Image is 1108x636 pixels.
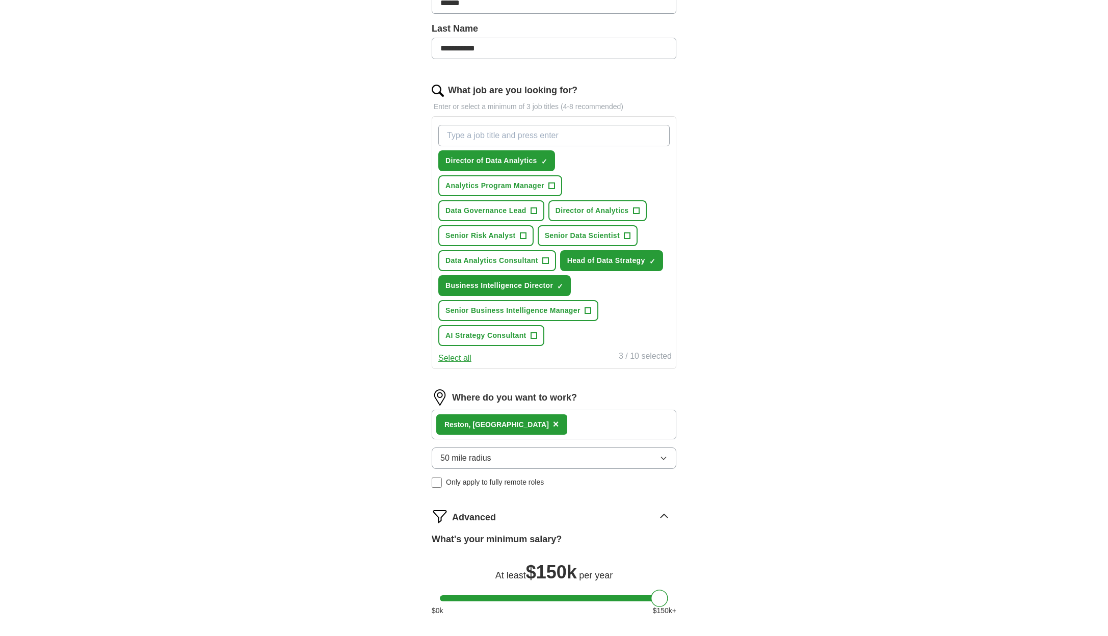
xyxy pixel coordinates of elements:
button: Senior Data Scientist [538,225,638,246]
label: What's your minimum salary? [432,533,562,546]
strong: Reston [444,420,468,429]
button: Data Analytics Consultant [438,250,556,271]
span: Senior Risk Analyst [445,230,516,241]
span: Business Intelligence Director [445,280,553,291]
button: × [553,417,559,432]
span: $ 150 k+ [653,605,676,616]
span: Analytics Program Manager [445,180,544,191]
span: Data Analytics Consultant [445,255,538,266]
img: filter [432,508,448,524]
span: ✓ [557,282,563,290]
span: Advanced [452,511,496,524]
span: At least [495,570,526,580]
span: per year [579,570,613,580]
span: Data Governance Lead [445,205,526,216]
span: $ 0 k [432,605,443,616]
span: Senior Business Intelligence Manager [445,305,581,316]
input: Type a job title and press enter [438,125,670,146]
span: × [553,418,559,430]
button: AI Strategy Consultant [438,325,544,346]
input: Only apply to fully remote roles [432,478,442,488]
span: ✓ [649,257,655,266]
button: Select all [438,352,471,364]
span: Only apply to fully remote roles [446,477,544,488]
button: Data Governance Lead [438,200,544,221]
button: Director of Analytics [548,200,647,221]
img: search.png [432,85,444,97]
button: Director of Data Analytics✓ [438,150,555,171]
span: Head of Data Strategy [567,255,645,266]
span: 50 mile radius [440,452,491,464]
span: Director of Data Analytics [445,155,537,166]
label: Where do you want to work? [452,391,577,405]
label: Last Name [432,22,676,36]
button: Analytics Program Manager [438,175,562,196]
p: Enter or select a minimum of 3 job titles (4-8 recommended) [432,101,676,112]
button: Senior Business Intelligence Manager [438,300,598,321]
button: 50 mile radius [432,447,676,469]
span: AI Strategy Consultant [445,330,526,341]
label: What job are you looking for? [448,84,577,97]
span: ✓ [541,157,547,166]
button: Business Intelligence Director✓ [438,275,571,296]
img: location.png [432,389,448,406]
span: Director of Analytics [556,205,629,216]
button: Head of Data Strategy✓ [560,250,663,271]
div: , [GEOGRAPHIC_DATA] [444,419,549,430]
span: Senior Data Scientist [545,230,620,241]
span: $ 150k [526,562,577,582]
button: Senior Risk Analyst [438,225,534,246]
div: 3 / 10 selected [619,350,672,364]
